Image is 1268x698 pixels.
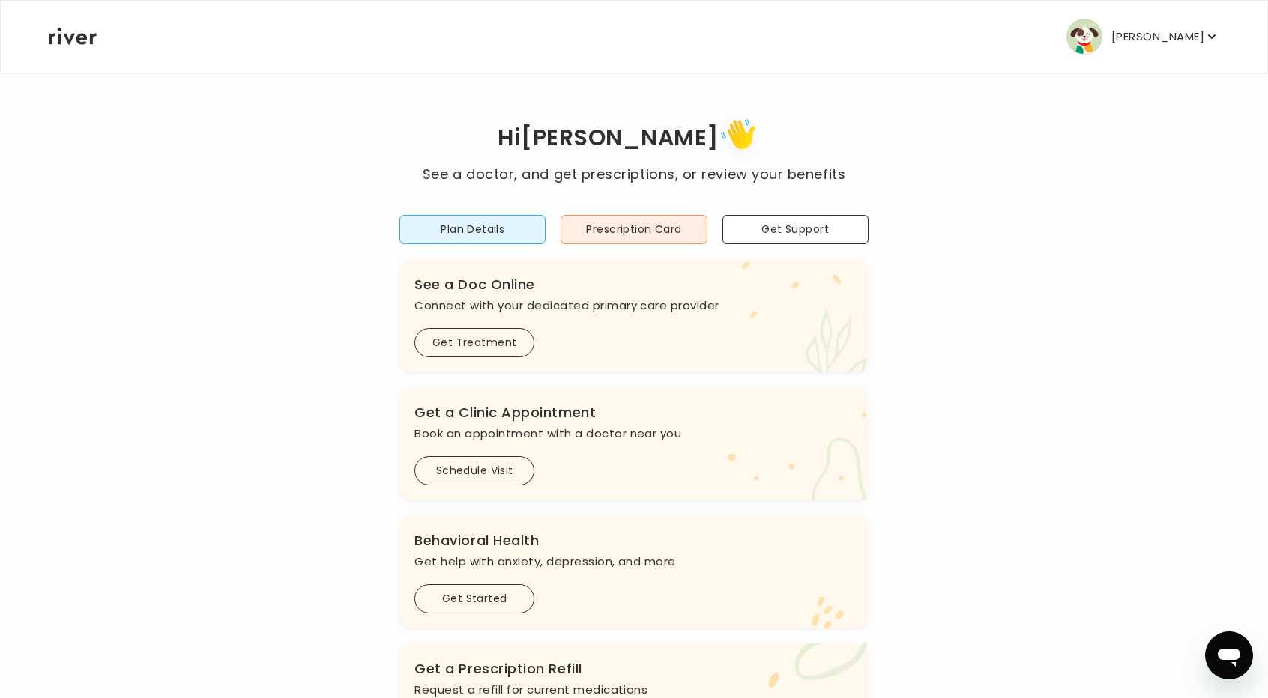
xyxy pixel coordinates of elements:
p: Book an appointment with a doctor near you [414,423,854,444]
button: Get Started [414,584,534,613]
h1: Hi [PERSON_NAME] [423,114,845,164]
h3: See a Doc Online [414,274,854,295]
p: [PERSON_NAME] [1111,26,1204,47]
p: Connect with your dedicated primary care provider [414,295,854,316]
button: Plan Details [399,215,546,244]
button: Schedule Visit [414,456,534,485]
h3: Get a Clinic Appointment [414,402,854,423]
img: user avatar [1066,19,1102,55]
h3: Get a Prescription Refill [414,658,854,679]
iframe: Button to launch messaging window [1205,631,1253,679]
button: Get Treatment [414,328,534,357]
p: See a doctor, and get prescriptions, or review your benefits [423,164,845,185]
button: user avatar[PERSON_NAME] [1066,19,1219,55]
button: Prescription Card [561,215,707,244]
p: Get help with anxiety, depression, and more [414,551,854,572]
button: Get Support [722,215,869,244]
h3: Behavioral Health [414,530,854,551]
